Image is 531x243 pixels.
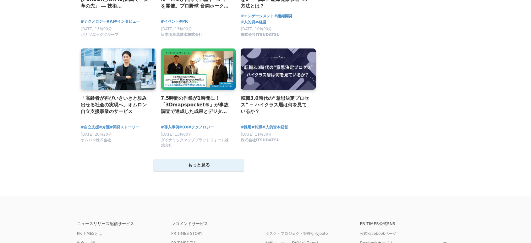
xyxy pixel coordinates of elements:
[188,124,214,130] a: #テクノロジー
[251,124,262,130] a: #転職
[81,27,112,31] span: [DATE] 13時00分
[241,27,272,31] span: [DATE] 10時00分
[161,132,192,137] span: [DATE] 13時00分
[114,19,140,25] a: #インタビュー
[179,124,188,130] a: #DX
[360,231,396,236] a: 公式Facebookページ
[77,231,102,236] a: PR TIMESとは
[241,34,280,38] a: 株式会社ITSUDATSU
[360,222,454,226] p: PR TIMES公式SNS
[161,34,202,38] a: 日本明星花露水株式会社
[161,27,192,31] span: [DATE] 13時00分
[241,139,280,144] a: 株式会社ITSUDATSU
[262,124,288,130] a: #人的資本経営
[77,222,171,226] p: ニュースリリース配信サービス
[161,32,202,37] span: 日本明星花露水株式会社
[171,231,202,236] a: PR TIMES STORY
[161,124,179,130] a: #導入事例
[179,19,188,25] a: #PR
[241,132,272,137] span: [DATE] 11時30分
[110,124,139,130] a: #開発ストーリー
[241,95,311,115] a: 転職3.0時代の“意思決定プロセス” ─ ハイクラス層は何を見ているか？
[171,222,265,226] p: レコメンドサービス
[81,124,99,130] a: #自立支援
[154,159,244,171] button: もっと見る
[81,32,118,37] span: パナソニックグループ
[81,139,111,144] a: オムロン株式会社
[161,138,231,148] span: ダイナミックマッププラットフォーム株式会社
[81,132,112,137] span: [DATE] 20時20分
[161,145,231,149] a: ダイナミックマッププラットフォーム株式会社
[81,34,118,38] a: パナソニックグループ
[241,138,280,143] span: 株式会社ITSUDATSU
[81,138,111,143] span: オムロン株式会社
[161,19,179,25] a: #イベント
[81,19,107,25] a: #テクノロジー
[107,19,114,25] a: #AI
[81,95,151,115] a: 「高齢者が再びいきいきと歩み出せる社会の実現へ」オムロン 自立支援事業のサービス
[241,32,280,37] span: 株式会社ITSUDATSU
[274,13,292,19] a: #組織開発
[241,13,274,19] a: #エンゲージメント
[241,19,266,25] a: #人的資本経営
[161,95,231,115] a: 7.5時間の作業が1時間に！「3Dmapspocket®」が事故調査で達成した成果とデジタル技術導入にかかせない視点とは
[99,124,110,130] a: #介護
[265,231,328,236] a: タスク・プロジェクト管理ならJooto
[241,124,251,130] a: #採用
